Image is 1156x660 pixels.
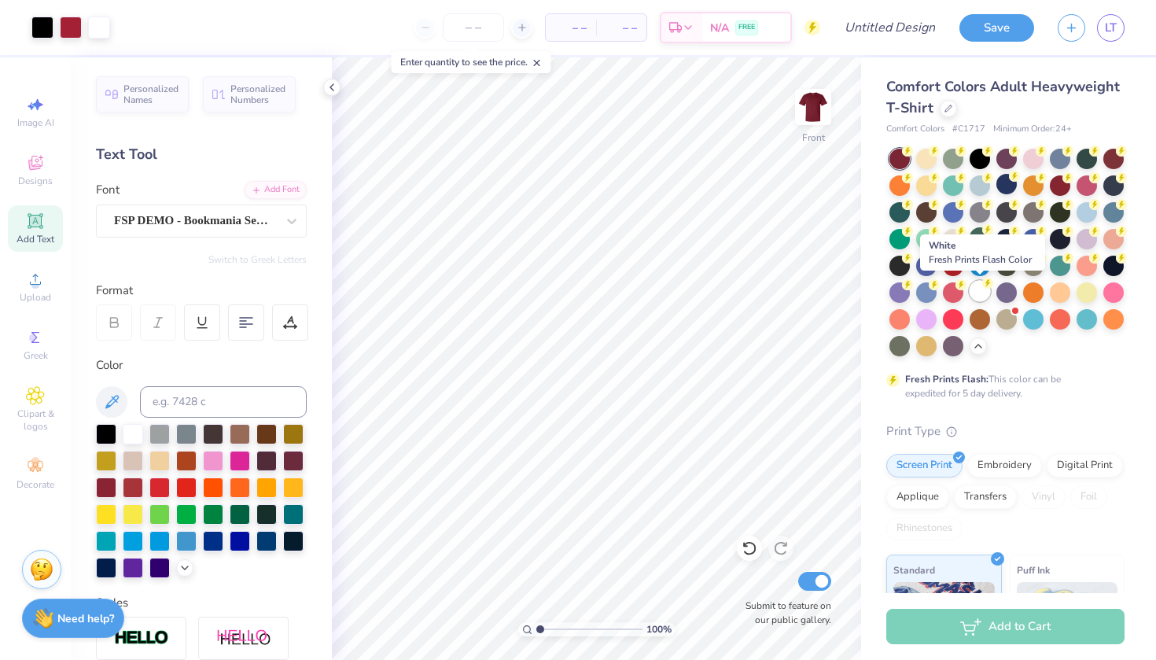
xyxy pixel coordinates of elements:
input: Untitled Design [832,12,948,43]
input: – – [443,13,504,42]
span: – – [555,20,587,36]
div: Foil [1070,485,1107,509]
label: Submit to feature on our public gallery. [737,599,831,627]
strong: Need help? [57,611,114,626]
span: Designs [18,175,53,187]
div: Front [802,131,825,145]
img: Front [797,91,829,123]
img: Stroke [114,629,169,647]
div: Add Font [245,181,307,199]
span: Decorate [17,478,54,491]
span: Minimum Order: 24 + [993,123,1072,136]
span: LT [1105,19,1117,37]
div: Styles [96,594,307,612]
span: Clipart & logos [8,407,63,433]
div: Vinyl [1022,485,1066,509]
div: Enter quantity to see the price. [392,51,551,73]
div: Screen Print [886,454,963,477]
span: Personalized Numbers [230,83,286,105]
div: White [920,234,1045,271]
span: Image AI [17,116,54,129]
strong: Fresh Prints Flash: [905,373,988,385]
span: Puff Ink [1017,562,1050,578]
div: Text Tool [96,144,307,165]
span: 100 % [646,622,672,636]
div: Color [96,356,307,374]
span: Comfort Colors [886,123,944,136]
span: Personalized Names [123,83,179,105]
span: Comfort Colors Adult Heavyweight T-Shirt [886,77,1120,117]
img: Shadow [216,629,271,648]
div: Embroidery [967,454,1042,477]
span: FREE [738,22,755,33]
a: LT [1097,14,1125,42]
span: Add Text [17,233,54,245]
span: – – [606,20,637,36]
span: Greek [24,349,48,362]
div: Applique [886,485,949,509]
button: Switch to Greek Letters [208,253,307,266]
span: N/A [710,20,729,36]
div: Format [96,282,308,300]
div: This color can be expedited for 5 day delivery. [905,372,1099,400]
div: Print Type [886,422,1125,441]
input: e.g. 7428 c [140,386,307,418]
button: Save [959,14,1034,42]
label: Font [96,181,120,199]
span: Upload [20,291,51,304]
div: Transfers [954,485,1017,509]
div: Digital Print [1047,454,1123,477]
span: # C1717 [952,123,985,136]
span: Standard [893,562,935,578]
div: Rhinestones [886,517,963,540]
span: Fresh Prints Flash Color [929,253,1032,266]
